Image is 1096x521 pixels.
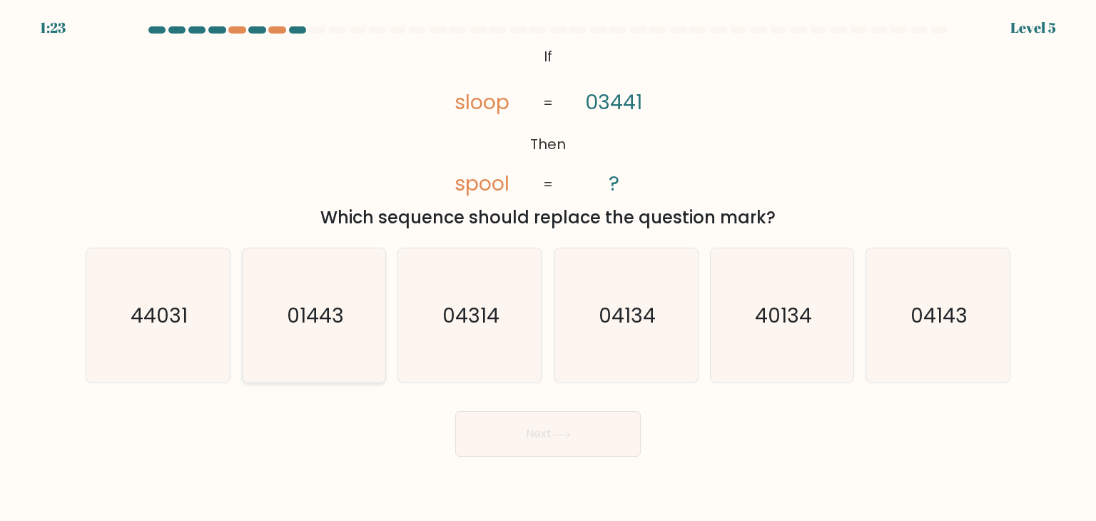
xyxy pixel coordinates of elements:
tspan: sloop [455,88,509,116]
svg: @import url('[URL][DOMAIN_NAME]); [421,43,675,199]
div: Which sequence should replace the question mark? [94,205,1002,231]
text: 44031 [131,301,188,330]
text: 04314 [443,301,500,330]
tspan: = [543,93,553,113]
tspan: 03441 [585,88,642,116]
text: 04134 [599,301,656,330]
tspan: Then [530,134,566,154]
text: 40134 [755,301,812,330]
div: 1:23 [40,17,66,39]
text: 04143 [910,301,968,330]
tspan: = [543,174,553,194]
tspan: If [544,46,552,66]
tspan: spool [455,169,509,198]
text: 01443 [287,301,344,330]
tspan: ? [609,169,619,198]
button: Next [455,411,641,457]
div: Level 5 [1010,17,1056,39]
